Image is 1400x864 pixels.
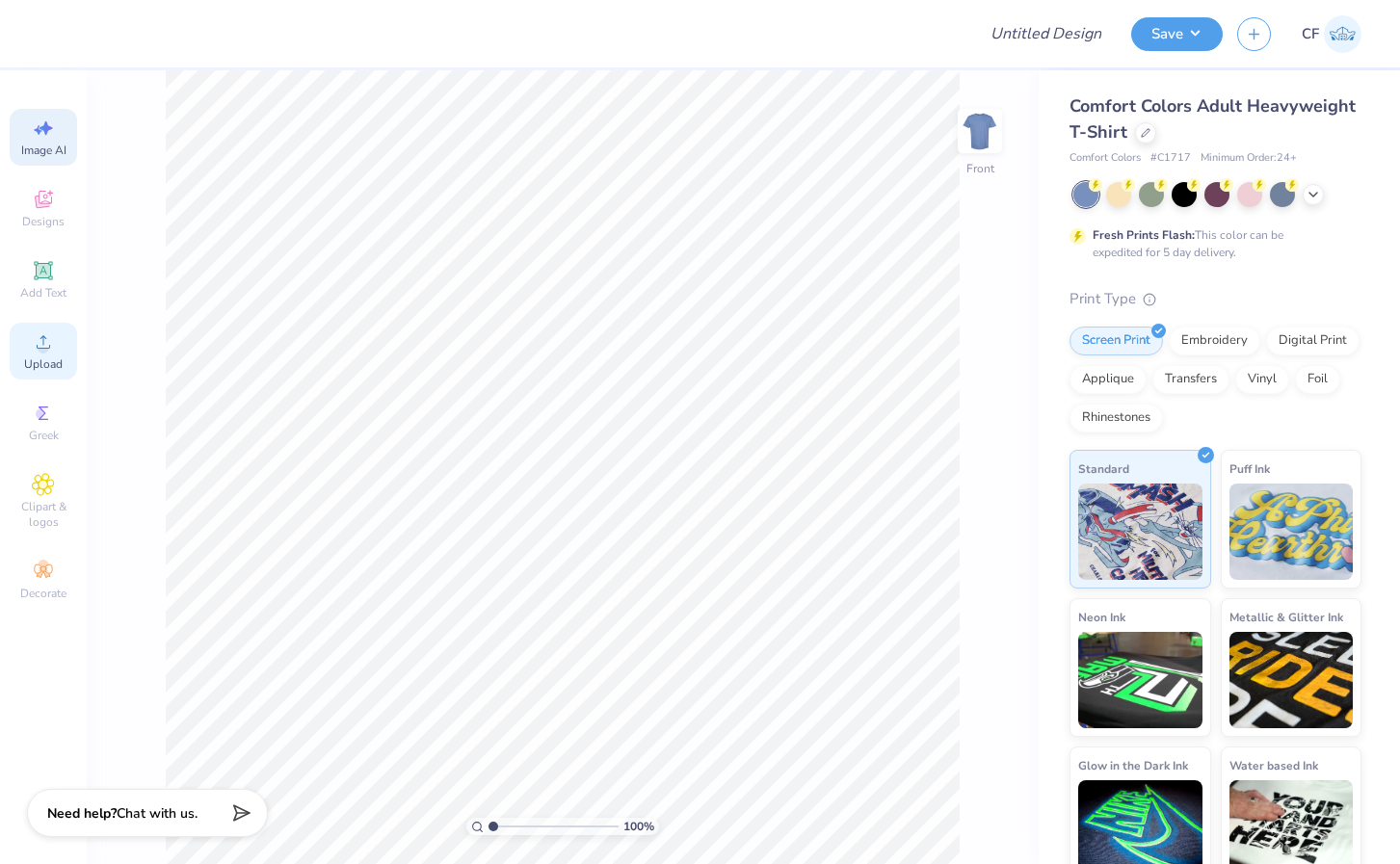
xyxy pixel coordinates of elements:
div: Rhinestones [1070,404,1163,432]
img: Front [961,112,999,150]
div: Digital Print [1266,327,1360,355]
strong: Fresh Prints Flash: [1093,227,1195,243]
img: Metallic & Glitter Ink [1229,632,1354,728]
span: Puff Ink [1229,458,1270,479]
span: Comfort Colors [1070,150,1141,167]
span: Upload [24,356,63,372]
span: Minimum Order: 24 + [1201,150,1297,167]
input: Untitled Design [975,14,1117,53]
img: Puff Ink [1229,484,1354,580]
div: Vinyl [1235,365,1289,394]
a: CF [1302,15,1361,53]
button: Save [1131,17,1223,51]
span: Add Text [20,285,66,301]
div: Front [966,160,994,177]
span: Glow in the Dark Ink [1078,755,1188,775]
div: Print Type [1070,288,1361,310]
span: Clipart & logos [10,499,77,530]
span: Neon Ink [1078,607,1125,627]
div: Screen Print [1070,327,1163,355]
div: Foil [1295,365,1340,394]
span: Water based Ink [1229,755,1318,775]
span: CF [1302,23,1319,45]
span: 100 % [623,818,654,835]
div: Embroidery [1169,327,1260,355]
div: Applique [1070,365,1147,394]
span: Standard [1078,458,1129,479]
span: Comfort Colors Adult Heavyweight T-Shirt [1070,94,1356,144]
span: Chat with us. [117,804,198,823]
img: Standard [1078,484,1202,580]
span: Greek [29,428,59,443]
span: Image AI [21,143,66,158]
strong: Need help? [47,804,117,823]
span: # C1717 [1150,150,1191,167]
span: Decorate [20,586,66,601]
span: Metallic & Glitter Ink [1229,607,1343,627]
span: Designs [22,214,65,229]
div: Transfers [1152,365,1229,394]
img: Neon Ink [1078,632,1202,728]
div: This color can be expedited for 5 day delivery. [1093,226,1330,261]
img: Claire Foster [1324,15,1361,53]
